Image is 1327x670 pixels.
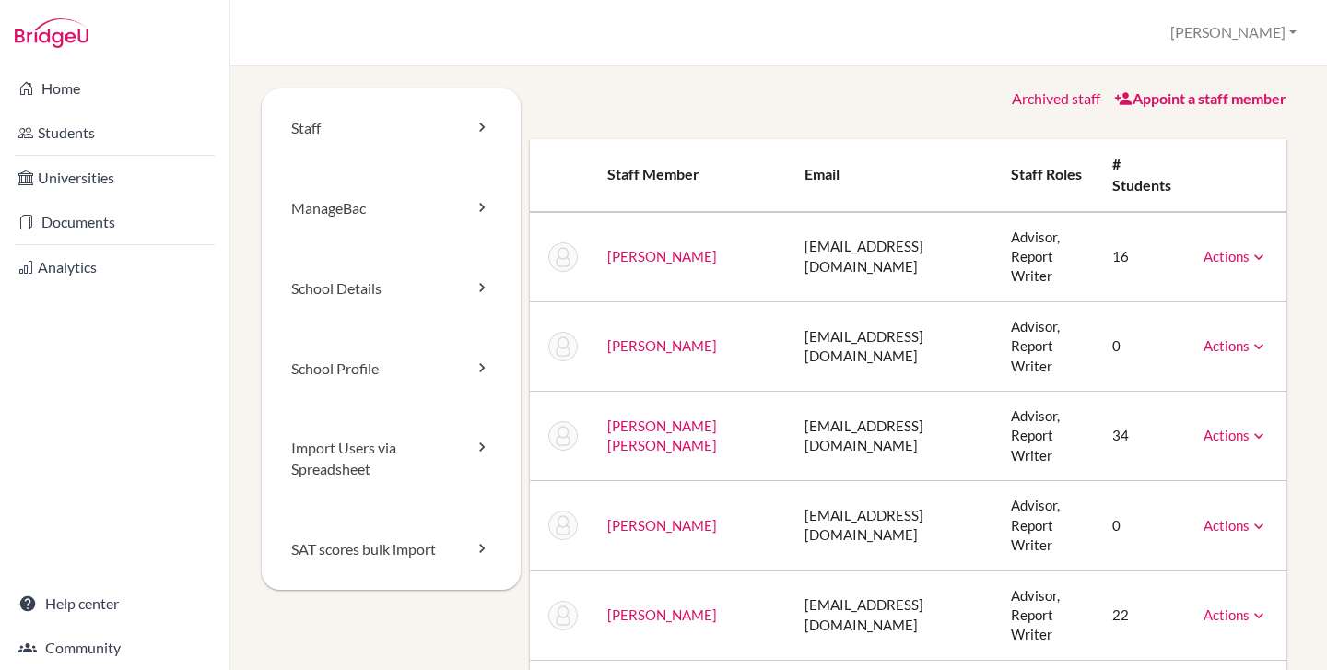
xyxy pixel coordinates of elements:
a: Staff [262,88,521,169]
th: Staff roles [996,139,1098,212]
a: Actions [1204,517,1268,534]
a: School Profile [262,329,521,409]
a: Appoint a staff member [1114,89,1286,107]
td: [EMAIL_ADDRESS][DOMAIN_NAME] [790,392,996,481]
a: Actions [1204,606,1268,623]
td: [EMAIL_ADDRESS][DOMAIN_NAME] [790,570,996,660]
td: [EMAIL_ADDRESS][DOMAIN_NAME] [790,212,996,302]
a: [PERSON_NAME] [607,517,717,534]
a: [PERSON_NAME] [607,337,717,354]
img: Dominc Kobina Forson [548,421,578,451]
a: SAT scores bulk import [262,510,521,590]
td: 0 [1098,301,1189,391]
a: Students [4,114,226,151]
a: [PERSON_NAME] [607,248,717,264]
td: 22 [1098,570,1189,660]
a: Analytics [4,249,226,286]
button: [PERSON_NAME] [1162,16,1305,50]
a: Actions [1204,337,1268,354]
td: Advisor, Report Writer [996,212,1098,302]
td: 0 [1098,481,1189,570]
a: [PERSON_NAME] [PERSON_NAME] [607,417,717,453]
a: Community [4,629,226,666]
img: Bridge-U [15,18,88,48]
a: Documents [4,204,226,241]
td: 34 [1098,392,1189,481]
th: # students [1098,139,1189,212]
td: [EMAIL_ADDRESS][DOMAIN_NAME] [790,301,996,391]
a: ManageBac [262,169,521,249]
a: Universities [4,159,226,196]
a: Import Users via Spreadsheet [262,408,521,510]
img: Lawrance Badoe [548,242,578,272]
td: Advisor, Report Writer [996,570,1098,660]
img: Alpana Mukherjee [548,511,578,540]
td: [EMAIL_ADDRESS][DOMAIN_NAME] [790,481,996,570]
a: Home [4,70,226,107]
td: 16 [1098,212,1189,302]
a: Actions [1204,248,1268,264]
img: Susana Brobbey [548,332,578,361]
th: Staff member [593,139,791,212]
th: Email [790,139,996,212]
td: Advisor, Report Writer [996,392,1098,481]
a: Help center [4,585,226,622]
td: Advisor, Report Writer [996,301,1098,391]
img: Christabel Ntorinkansah [548,601,578,630]
a: [PERSON_NAME] [607,606,717,623]
td: Advisor, Report Writer [996,481,1098,570]
a: Archived staff [1012,89,1100,107]
a: Actions [1204,427,1268,443]
a: School Details [262,249,521,329]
